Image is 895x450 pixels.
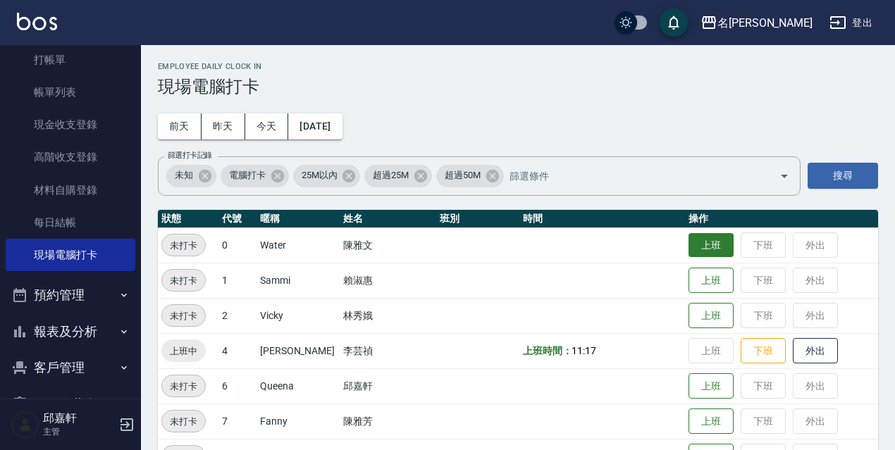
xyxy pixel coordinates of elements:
td: Vicky [257,298,340,333]
span: 未打卡 [162,308,205,323]
button: 上班 [689,303,734,329]
div: 電腦打卡 [221,165,289,187]
a: 高階收支登錄 [6,141,135,173]
span: 超過25M [364,168,417,182]
h3: 現場電腦打卡 [158,77,878,96]
a: 材料自購登錄 [6,174,135,206]
th: 暱稱 [257,210,340,228]
td: 賴淑惠 [340,263,436,298]
h5: 邱嘉軒 [43,411,115,425]
span: 電腦打卡 [221,168,274,182]
th: 狀態 [158,210,218,228]
div: 未知 [166,165,216,187]
a: 帳單列表 [6,76,135,108]
span: 未打卡 [162,414,205,429]
th: 代號 [218,210,257,228]
span: 未知 [166,168,202,182]
td: 1 [218,263,257,298]
td: 李芸禎 [340,333,436,368]
span: 未打卡 [162,238,205,253]
td: [PERSON_NAME] [257,333,340,368]
div: 名[PERSON_NAME] [717,14,813,32]
a: 打帳單 [6,44,135,76]
td: 7 [218,404,257,439]
span: 未打卡 [162,273,205,288]
b: 上班時間： [523,345,572,356]
input: 篩選條件 [506,163,755,188]
a: 現場電腦打卡 [6,239,135,271]
span: 未打卡 [162,379,205,394]
a: 每日結帳 [6,206,135,239]
div: 超過50M [436,165,504,187]
button: 前天 [158,113,202,139]
label: 篩選打卡記錄 [168,150,212,161]
td: 林秀娥 [340,298,436,333]
span: 11:17 [572,345,596,356]
td: 6 [218,368,257,404]
span: 上班中 [161,344,206,358]
button: 外出 [793,338,838,364]
td: Fanny [257,404,340,439]
img: Logo [17,13,57,30]
td: Queena [257,368,340,404]
td: 4 [218,333,257,368]
button: 員工及薪資 [6,386,135,423]
button: save [660,8,688,37]
a: 現金收支登錄 [6,108,135,141]
td: 邱嘉軒 [340,368,436,404]
td: 陳雅文 [340,227,436,263]
h2: Employee Daily Clock In [158,62,878,71]
button: 報表及分析 [6,313,135,350]
th: 班別 [436,210,519,228]
th: 時間 [519,210,686,228]
button: 上班 [689,268,734,294]
button: [DATE] [288,113,342,139]
span: 25M以內 [293,168,346,182]
button: 登出 [824,10,878,36]
button: 搜尋 [808,163,878,189]
button: 名[PERSON_NAME] [695,8,818,37]
button: 上班 [689,373,734,399]
p: 主管 [43,425,115,438]
button: 上班 [689,408,734,435]
button: 客戶管理 [6,349,135,386]
td: 陳雅芳 [340,404,436,439]
td: Sammi [257,263,340,298]
div: 超過25M [364,165,432,187]
button: 下班 [741,338,786,364]
button: 今天 [245,113,289,139]
span: 超過50M [436,168,489,182]
div: 25M以內 [293,165,361,187]
td: Water [257,227,340,263]
img: Person [11,411,39,439]
th: 操作 [685,210,878,228]
th: 姓名 [340,210,436,228]
button: Open [773,165,796,187]
td: 0 [218,227,257,263]
button: 上班 [689,233,734,258]
button: 預約管理 [6,277,135,313]
button: 昨天 [202,113,245,139]
td: 2 [218,298,257,333]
